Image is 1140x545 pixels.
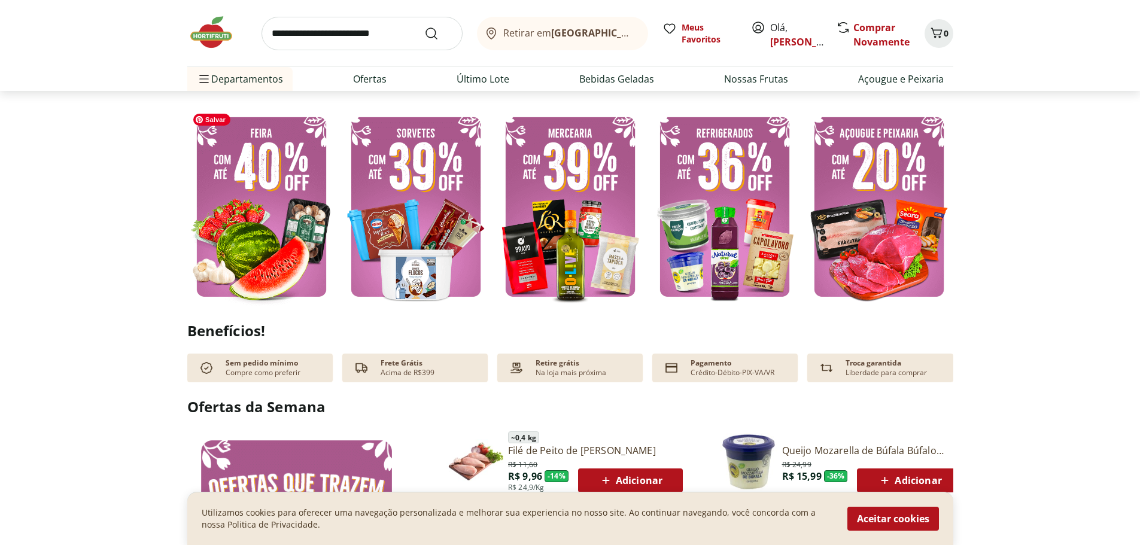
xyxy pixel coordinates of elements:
[682,22,737,45] span: Meus Favoritos
[536,358,579,368] p: Retire grátis
[536,368,606,377] p: Na loja mais próxima
[226,368,300,377] p: Compre como preferir
[551,26,753,39] b: [GEOGRAPHIC_DATA]/[GEOGRAPHIC_DATA]
[858,72,944,86] a: Açougue e Peixaria
[847,507,939,531] button: Aceitar cookies
[187,322,953,339] h2: Benefícios!
[846,368,927,377] p: Liberdade para comprar
[457,72,509,86] a: Último Lote
[662,358,681,377] img: card
[817,358,836,377] img: Devolução
[197,65,211,93] button: Menu
[925,19,953,48] button: Carrinho
[578,468,683,492] button: Adicionar
[508,470,542,483] span: R$ 9,96
[508,444,683,457] a: Filé de Peito de [PERSON_NAME]
[720,433,777,491] img: Queijo Mozarella de Búfala Búfalo Dourado 150g
[187,108,336,306] img: feira
[353,72,387,86] a: Ofertas
[187,397,953,417] h2: Ofertas da Semana
[782,458,811,470] span: R$ 24,99
[503,28,636,38] span: Retirar em
[226,358,298,368] p: Sem pedido mínimo
[662,22,737,45] a: Meus Favoritos
[342,108,490,306] img: sorvete
[782,470,822,483] span: R$ 15,99
[508,431,539,443] span: ~ 0,4 kg
[508,458,537,470] span: R$ 11,60
[508,483,545,492] span: R$ 24,9/Kg
[352,358,371,377] img: truck
[424,26,453,41] button: Submit Search
[805,108,953,306] img: açougue
[770,35,848,48] a: [PERSON_NAME]
[381,368,434,377] p: Acima de R$399
[262,17,463,50] input: search
[877,473,941,488] span: Adicionar
[853,21,910,48] a: Comprar Novamente
[598,473,662,488] span: Adicionar
[770,20,823,49] span: Olá,
[824,470,848,482] span: - 36 %
[691,358,731,368] p: Pagamento
[650,108,799,306] img: resfriados
[944,28,949,39] span: 0
[691,368,774,377] p: Crédito-Débito-PIX-VA/VR
[579,72,654,86] a: Bebidas Geladas
[187,14,247,50] img: Hortifruti
[446,433,503,491] img: Filé de Peito de Frango Resfriado
[477,17,648,50] button: Retirar em[GEOGRAPHIC_DATA]/[GEOGRAPHIC_DATA]
[381,358,422,368] p: Frete Grátis
[202,507,833,531] p: Utilizamos cookies para oferecer uma navegação personalizada e melhorar sua experiencia no nosso ...
[724,72,788,86] a: Nossas Frutas
[545,470,569,482] span: - 14 %
[846,358,901,368] p: Troca garantida
[197,358,216,377] img: check
[193,114,230,126] span: Salvar
[507,358,526,377] img: payment
[197,65,283,93] span: Departamentos
[782,444,962,457] a: Queijo Mozarella de Búfala Búfalo Dourado 150g
[496,108,645,306] img: mercearia
[857,468,962,492] button: Adicionar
